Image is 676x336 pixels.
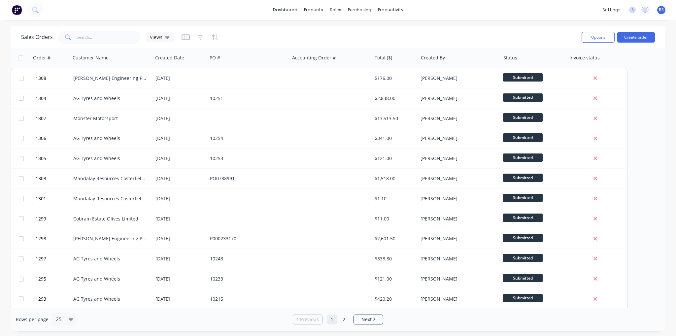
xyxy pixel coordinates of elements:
[421,216,494,222] div: [PERSON_NAME]
[34,209,73,229] button: 1299
[34,68,73,88] button: 1308
[155,235,205,242] div: [DATE]
[582,32,615,43] button: Options
[421,255,494,262] div: [PERSON_NAME]
[375,135,413,142] div: $341.00
[21,34,53,40] h1: Sales Orders
[210,235,283,242] div: P000233170
[12,5,22,15] img: Factory
[421,155,494,162] div: [PERSON_NAME]
[421,135,494,142] div: [PERSON_NAME]
[73,235,147,242] div: [PERSON_NAME] Engineering Pty Ltd
[73,276,147,282] div: AG Tyres and Wheels
[375,115,413,122] div: $13,513.50
[36,276,46,282] span: 1295
[34,169,73,188] button: 1303
[421,175,494,182] div: [PERSON_NAME]
[73,75,147,82] div: [PERSON_NAME] Engineering Pty Ltd
[33,54,51,61] div: Order #
[617,32,655,43] button: Create order
[503,294,543,302] span: Submitted
[659,7,664,13] span: BS
[150,34,162,41] span: Views
[375,296,413,302] div: $420.20
[34,249,73,269] button: 1297
[375,276,413,282] div: $121.00
[375,155,413,162] div: $121.00
[155,115,205,122] div: [DATE]
[503,73,543,82] span: Submitted
[421,54,445,61] div: Created By
[293,316,322,323] a: Previous page
[210,54,220,61] div: PO #
[36,135,46,142] span: 1306
[34,128,73,148] button: 1306
[155,276,205,282] div: [DATE]
[210,95,283,102] div: 10251
[210,135,283,142] div: 10254
[421,195,494,202] div: [PERSON_NAME]
[155,135,205,142] div: [DATE]
[36,216,46,222] span: 1299
[73,115,147,122] div: Monster Motorsport
[569,54,600,61] div: Invoice status
[421,296,494,302] div: [PERSON_NAME]
[155,195,205,202] div: [DATE]
[155,296,205,302] div: [DATE]
[375,195,413,202] div: $1.10
[503,153,543,162] span: Submitted
[503,93,543,102] span: Submitted
[503,214,543,222] span: Submitted
[36,195,46,202] span: 1301
[503,234,543,242] span: Submitted
[210,155,283,162] div: 10253
[36,115,46,122] span: 1307
[34,269,73,289] button: 1295
[421,115,494,122] div: [PERSON_NAME]
[34,289,73,309] button: 1293
[155,95,205,102] div: [DATE]
[210,296,283,302] div: 10215
[73,255,147,262] div: AG Tyres and Wheels
[503,133,543,142] span: Submitted
[375,216,413,222] div: $11.00
[327,315,337,324] a: Page 1 is your current page
[34,189,73,209] button: 1301
[36,296,46,302] span: 1293
[34,88,73,108] button: 1304
[326,5,345,15] div: sales
[354,316,383,323] a: Next page
[421,276,494,282] div: [PERSON_NAME]
[155,255,205,262] div: [DATE]
[73,135,147,142] div: AG Tyres and Wheels
[36,95,46,102] span: 1304
[345,5,375,15] div: purchasing
[375,75,413,82] div: $176.00
[34,109,73,128] button: 1307
[301,5,326,15] div: products
[421,235,494,242] div: [PERSON_NAME]
[503,274,543,282] span: Submitted
[421,95,494,102] div: [PERSON_NAME]
[73,216,147,222] div: Cobram Estate Olives Limited
[73,95,147,102] div: AG Tyres and Wheels
[155,175,205,182] div: [DATE]
[421,75,494,82] div: [PERSON_NAME]
[339,315,349,324] a: Page 2
[36,175,46,182] span: 1303
[34,229,73,249] button: 1298
[375,235,413,242] div: $2,601.50
[155,54,184,61] div: Created Date
[503,254,543,262] span: Submitted
[503,54,517,61] div: Status
[77,31,141,44] input: Search...
[375,175,413,182] div: $1,518.00
[34,149,73,168] button: 1305
[73,296,147,302] div: AG Tyres and Wheels
[155,75,205,82] div: [DATE]
[292,54,336,61] div: Accounting Order #
[155,155,205,162] div: [DATE]
[503,113,543,121] span: Submitted
[73,175,147,182] div: Mandalay Resources Costerfield Operations
[36,255,46,262] span: 1297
